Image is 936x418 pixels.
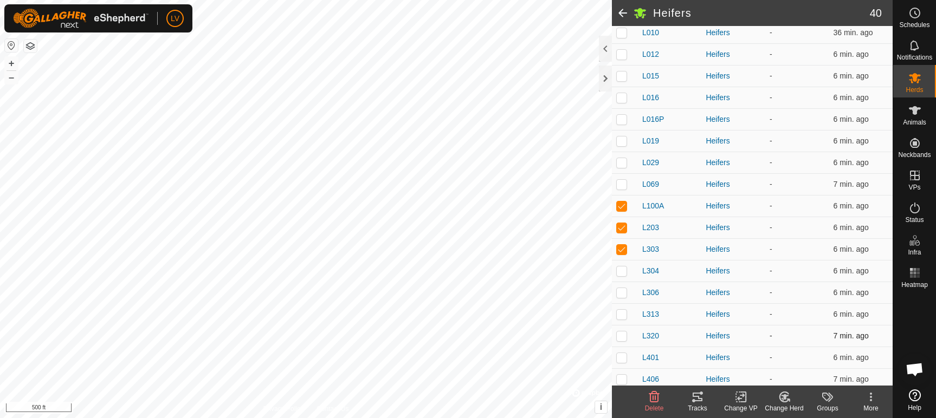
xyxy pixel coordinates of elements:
span: L029 [642,157,659,168]
div: Heifers [706,157,761,168]
div: Heifers [706,27,761,38]
app-display-virtual-paddock-transition: - [770,353,772,362]
div: More [849,403,893,413]
app-display-virtual-paddock-transition: - [770,310,772,318]
div: Heifers [706,92,761,103]
span: L016 [642,92,659,103]
div: Heifers [706,179,761,190]
span: Status [905,217,924,223]
div: Change Herd [763,403,806,413]
app-display-virtual-paddock-transition: - [770,180,772,188]
span: Sep 19, 2025, 1:36 PM [833,288,868,297]
app-display-virtual-paddock-transition: - [770,245,772,253]
div: Heifers [706,374,761,385]
span: Sep 19, 2025, 1:06 PM [833,28,873,37]
span: Schedules [899,22,929,28]
div: Heifers [706,70,761,82]
span: Sep 19, 2025, 1:36 PM [833,136,868,145]
button: Map Layers [24,40,37,53]
span: i [600,402,602,412]
a: Privacy Policy [263,404,304,414]
span: Sep 19, 2025, 1:36 PM [833,71,868,80]
app-display-virtual-paddock-transition: - [770,266,772,275]
button: Reset Map [5,39,18,52]
div: Tracks [676,403,719,413]
app-display-virtual-paddock-transition: - [770,223,772,232]
div: Heifers [706,265,761,277]
div: Heifers [706,135,761,147]
span: Infra [908,249,921,256]
span: 40 [870,5,882,21]
span: L100A [642,200,664,212]
span: L401 [642,352,659,363]
img: Gallagher Logo [13,9,149,28]
span: Help [908,404,921,411]
a: Help [893,385,936,415]
span: L203 [642,222,659,233]
a: Contact Us [317,404,348,414]
span: Sep 19, 2025, 1:36 PM [833,223,868,232]
span: Sep 19, 2025, 1:36 PM [833,245,868,253]
span: Herds [906,87,923,93]
div: Heifers [706,287,761,298]
div: Open chat [899,353,931,386]
app-display-virtual-paddock-transition: - [770,201,772,210]
span: L313 [642,309,659,320]
span: L320 [642,330,659,342]
div: Heifers [706,244,761,255]
app-display-virtual-paddock-transition: - [770,93,772,102]
span: LV [171,13,179,24]
div: Heifers [706,222,761,233]
span: L069 [642,179,659,190]
span: L010 [642,27,659,38]
span: Heatmap [901,282,928,288]
button: + [5,57,18,70]
span: L306 [642,287,659,298]
app-display-virtual-paddock-transition: - [770,331,772,340]
span: L016P [642,114,664,125]
app-display-virtual-paddock-transition: - [770,115,772,123]
app-display-virtual-paddock-transition: - [770,158,772,167]
app-display-virtual-paddock-transition: - [770,288,772,297]
app-display-virtual-paddock-transition: - [770,375,772,383]
span: Sep 19, 2025, 1:36 PM [833,201,868,210]
span: Neckbands [898,152,931,158]
span: Sep 19, 2025, 1:36 PM [833,375,868,383]
span: Sep 19, 2025, 1:36 PM [833,93,868,102]
div: Heifers [706,330,761,342]
span: L015 [642,70,659,82]
span: L012 [642,49,659,60]
span: Sep 19, 2025, 1:36 PM [833,50,868,58]
app-display-virtual-paddock-transition: - [770,50,772,58]
span: Sep 19, 2025, 1:36 PM [833,353,868,362]
button: – [5,71,18,84]
span: Sep 19, 2025, 1:36 PM [833,266,868,275]
span: Sep 19, 2025, 1:36 PM [833,158,868,167]
span: Notifications [897,54,932,61]
div: Heifers [706,352,761,363]
app-display-virtual-paddock-transition: - [770,136,772,145]
div: Heifers [706,309,761,320]
div: Heifers [706,49,761,60]
div: Heifers [706,114,761,125]
span: Sep 19, 2025, 1:36 PM [833,310,868,318]
span: Delete [645,404,664,412]
div: Heifers [706,200,761,212]
span: Sep 19, 2025, 1:36 PM [833,331,868,340]
app-display-virtual-paddock-transition: - [770,28,772,37]
span: Animals [903,119,926,126]
h2: Heifers [653,6,870,19]
app-display-virtual-paddock-transition: - [770,71,772,80]
span: L303 [642,244,659,255]
div: Change VP [719,403,763,413]
span: Sep 19, 2025, 1:36 PM [833,115,868,123]
span: L406 [642,374,659,385]
div: Groups [806,403,849,413]
span: VPs [908,184,920,191]
button: i [595,401,607,413]
span: Sep 19, 2025, 1:36 PM [833,180,868,188]
span: L304 [642,265,659,277]
span: L019 [642,135,659,147]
